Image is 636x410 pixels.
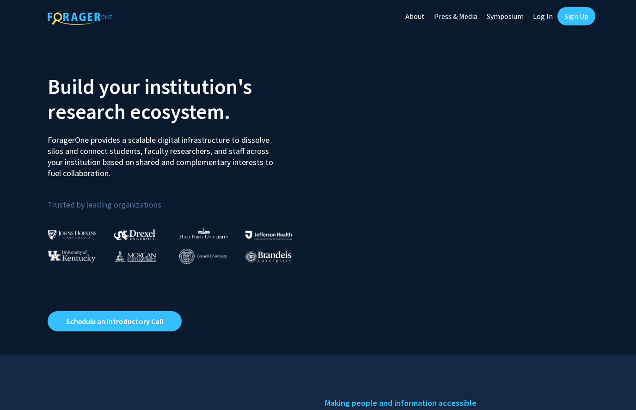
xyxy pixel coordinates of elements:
img: Brandeis University [245,251,292,263]
img: Johns Hopkins University [48,230,97,239]
img: Thomas Jefferson University [245,231,292,239]
img: Drexel University [114,229,155,240]
img: Cornell University [179,249,227,264]
p: ForagerOne provides a scalable digital infrastructure to dissolve silos and connect students, fac... [48,128,280,179]
p: Trusted by leading organizations [48,186,311,212]
img: ForagerOne Logo [48,9,112,25]
img: University of Kentucky [48,250,96,263]
h5: Making people and information accessible [325,396,588,410]
a: Opens in a new tab [48,311,182,331]
img: Morgan State University [114,250,156,262]
img: High Point University [179,227,228,239]
h2: Build your institution's research ecosystem. [48,74,311,124]
a: Sign Up [557,7,595,25]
